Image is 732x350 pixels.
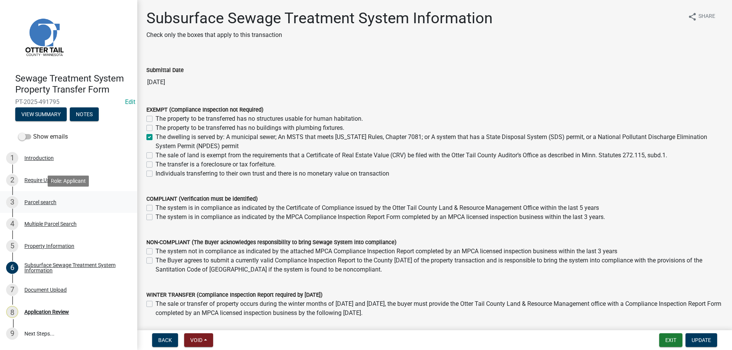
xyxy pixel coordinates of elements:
div: 5 [6,240,18,252]
div: Multiple Parcel Search [24,221,77,227]
span: PT-2025-491795 [15,98,122,105]
button: Void [184,333,213,347]
label: The property to be transferred has no structures usable for human habitation. [156,114,363,123]
wm-modal-confirm: Summary [15,112,67,118]
label: EXEMPT (Compliance Inspection not Required) [146,107,263,113]
label: Submittal Date [146,68,184,73]
i: share [688,12,697,21]
button: Notes [70,107,99,121]
button: Back [152,333,178,347]
span: Void [190,337,202,343]
label: NON-COMPLIANT (The Buyer acknowledges responsibility to bring Sewage System into compliance) [146,240,396,245]
div: 4 [6,218,18,230]
div: 8 [6,306,18,318]
wm-modal-confirm: Notes [70,112,99,118]
label: COMPLIANT (Verification must be identified) [146,197,258,202]
label: The dwelling is served by: A municipal sewer; An MSTS that meets [US_STATE] Rules, Chapter 7081; ... [156,133,723,151]
label: The transfer is a foreclosure or tax forfeiture. [156,160,276,169]
label: WINTER TRANSFER (Compliance Inspection Report required by [DATE]) [146,292,323,298]
label: The sale or transfer of property occurs during the winter months of [DATE] and [DATE], the buyer ... [156,299,723,318]
div: 1 [6,152,18,164]
div: 2 [6,174,18,186]
label: Individuals transferring to their own trust and there is no monetary value on transaction [156,169,389,178]
div: 7 [6,284,18,296]
label: The Buyer agrees to submit a currently valid Compliance Inspection Report to the County [DATE] of... [156,256,723,274]
label: Show emails [18,132,68,141]
div: Introduction [24,155,54,161]
div: 6 [6,262,18,274]
div: Role: Applicant [48,176,89,187]
div: Application Review [24,309,69,315]
label: The system not in compliance as indicated by the attached MPCA Compliance Inspection Report compl... [156,247,617,256]
div: Parcel search [24,200,56,205]
span: Share [698,12,715,21]
button: shareShare [682,9,721,24]
div: 9 [6,328,18,340]
a: Edit [125,98,135,105]
img: Otter Tail County, Minnesota [15,8,72,65]
div: Require User [24,177,54,183]
label: The sale of land is exempt from the requirements that a Certificate of Real Estate Value (CRV) be... [156,151,667,160]
h4: Sewage Treatment System Property Transfer Form [15,73,131,95]
div: Property Information [24,243,74,249]
wm-modal-confirm: Edit Application Number [125,98,135,105]
span: Update [692,337,711,343]
label: The property to be transferred has no buildings with plumbing fixtures. [156,123,344,133]
button: Exit [659,333,682,347]
div: Document Upload [24,287,67,292]
label: The system is in compliance as indicated by the Certificate of Compliance issued by the Otter Tai... [156,203,599,213]
span: Back [158,337,172,343]
button: Update [685,333,717,347]
div: 3 [6,196,18,208]
h1: Subsurface Sewage Treatment System Information [146,9,493,27]
button: View Summary [15,107,67,121]
div: Subsurface Sewage Treatment System Information [24,262,125,273]
p: Check only the boxes that apply to this transaction [146,30,493,40]
label: The system is in compliance as indicated by the MPCA Compliance Inspection Report Form completed ... [156,213,605,222]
